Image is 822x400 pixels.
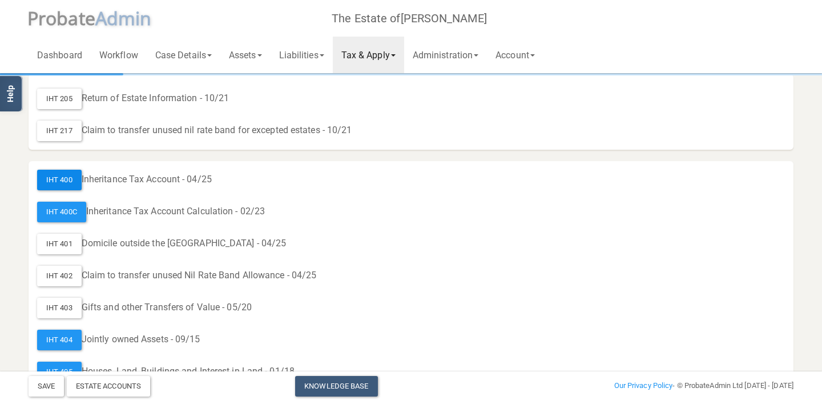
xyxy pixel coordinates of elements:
a: Knowledge Base [295,376,377,397]
div: Estate Accounts [67,376,151,397]
a: Assets [220,37,271,73]
div: Claim to transfer unused nil rate band for excepted estates - 10/21 [37,121,785,141]
div: IHT 405 [37,362,82,382]
a: Dashboard [29,37,91,73]
div: IHT 401 [37,234,82,254]
div: - © ProbateAdmin Ltd [DATE] - [DATE] [541,379,802,393]
div: IHT 400 [37,170,82,190]
div: Jointly owned Assets - 09/15 [37,330,785,350]
div: IHT 403 [37,298,82,318]
span: dmin [107,6,151,30]
a: Our Privacy Policy [614,381,673,390]
div: Houses, Land, Buildings and Interest in Land - 01/18 [37,362,785,382]
div: Inheritance Tax Account Calculation - 02/23 [37,202,785,222]
div: Inheritance Tax Account - 04/25 [37,170,785,190]
a: Workflow [91,37,147,73]
button: Save [29,376,64,397]
span: A [95,6,152,30]
div: IHT 217 [37,121,82,141]
a: Case Details [147,37,220,73]
div: IHT 400C [37,202,86,222]
a: Liabilities [271,37,333,73]
div: Domicile outside the [GEOGRAPHIC_DATA] - 04/25 [37,234,785,254]
a: Account [487,37,543,73]
div: IHT 402 [37,266,82,286]
a: Tax & Apply [333,37,404,73]
span: P [27,6,95,30]
div: Gifts and other Transfers of Value - 05/20 [37,298,785,318]
div: IHT 205 [37,89,82,109]
div: IHT 404 [37,330,82,350]
a: Administration [404,37,487,73]
div: Return of Estate Information - 10/21 [37,89,785,109]
div: Claim to transfer unused Nil Rate Band Allowance - 04/25 [37,266,785,286]
span: robate [38,6,95,30]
